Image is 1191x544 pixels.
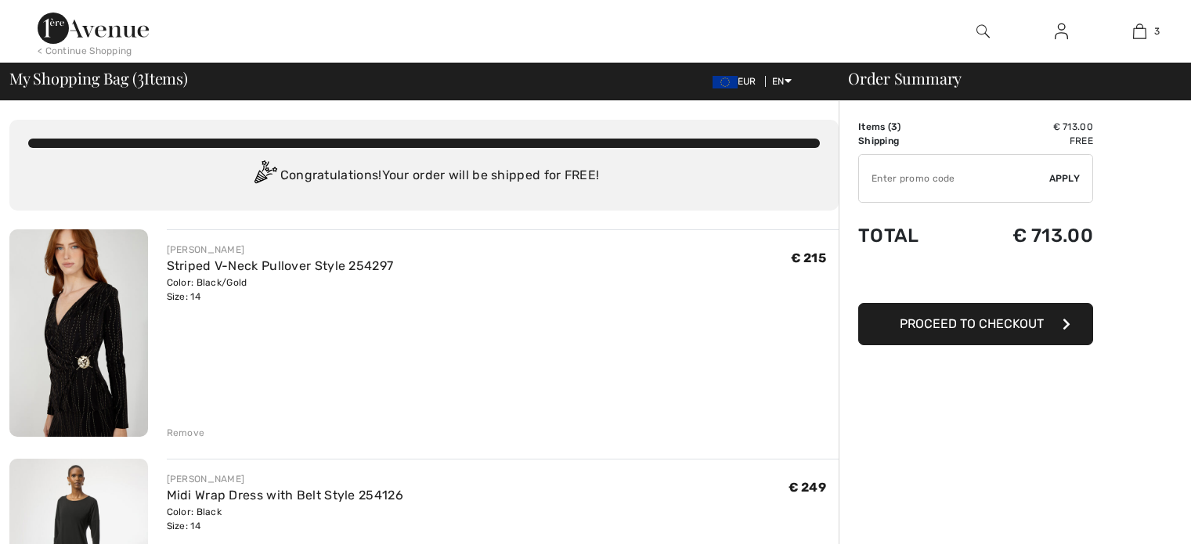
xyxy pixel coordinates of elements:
[9,229,148,437] img: Striped V-Neck Pullover Style 254297
[858,262,1093,297] iframe: PayPal
[38,13,149,44] img: 1ère Avenue
[167,505,403,533] div: Color: Black Size: 14
[167,472,403,486] div: [PERSON_NAME]
[137,67,144,87] span: 3
[858,120,959,134] td: Items ( )
[1101,22,1178,41] a: 3
[1042,22,1081,41] a: Sign In
[891,121,897,132] span: 3
[829,70,1182,86] div: Order Summary
[713,76,738,88] img: Euro
[167,426,205,440] div: Remove
[167,258,394,273] a: Striped V-Neck Pullover Style 254297
[859,155,1049,202] input: Promo code
[976,22,990,41] img: search the website
[959,134,1093,148] td: Free
[858,209,959,262] td: Total
[1055,22,1068,41] img: My Info
[167,276,394,304] div: Color: Black/Gold Size: 14
[791,250,827,265] span: € 215
[249,160,280,192] img: Congratulation2.svg
[858,134,959,148] td: Shipping
[167,488,403,503] a: Midi Wrap Dress with Belt Style 254126
[900,316,1044,331] span: Proceed to Checkout
[959,120,1093,134] td: € 713.00
[1049,171,1081,186] span: Apply
[713,76,763,87] span: EUR
[772,76,792,87] span: EN
[1154,24,1160,38] span: 3
[38,44,132,58] div: < Continue Shopping
[959,209,1093,262] td: € 713.00
[789,480,827,495] span: € 249
[167,243,394,257] div: [PERSON_NAME]
[858,303,1093,345] button: Proceed to Checkout
[9,70,188,86] span: My Shopping Bag ( Items)
[1133,22,1146,41] img: My Bag
[28,160,820,192] div: Congratulations! Your order will be shipped for FREE!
